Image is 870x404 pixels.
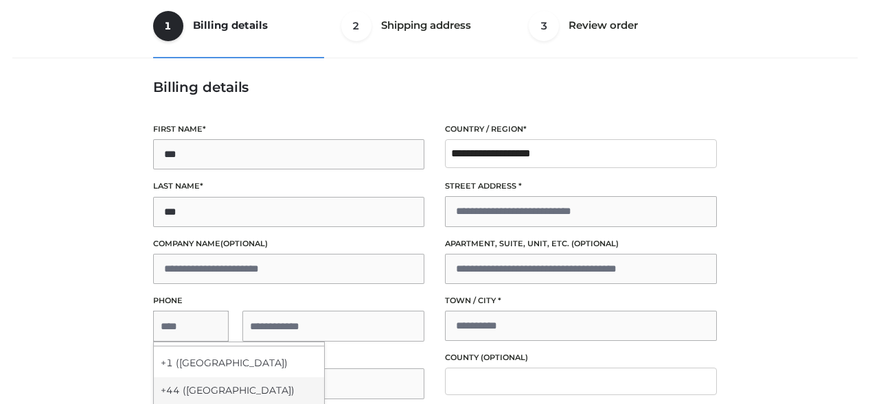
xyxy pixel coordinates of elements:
div: +1 ([GEOGRAPHIC_DATA]) [154,350,324,377]
label: Company name [153,237,425,250]
label: Phone [153,294,425,307]
label: Country / Region [445,123,717,136]
label: Apartment, suite, unit, etc. [445,237,717,250]
label: County [445,351,717,364]
label: Street address [445,180,717,193]
label: Last name [153,180,425,193]
label: First name [153,123,425,136]
label: Town / City [445,294,717,307]
span: (optional) [571,239,619,248]
h3: Billing details [153,79,717,95]
span: (optional) [481,353,528,362]
span: (optional) [220,239,268,248]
